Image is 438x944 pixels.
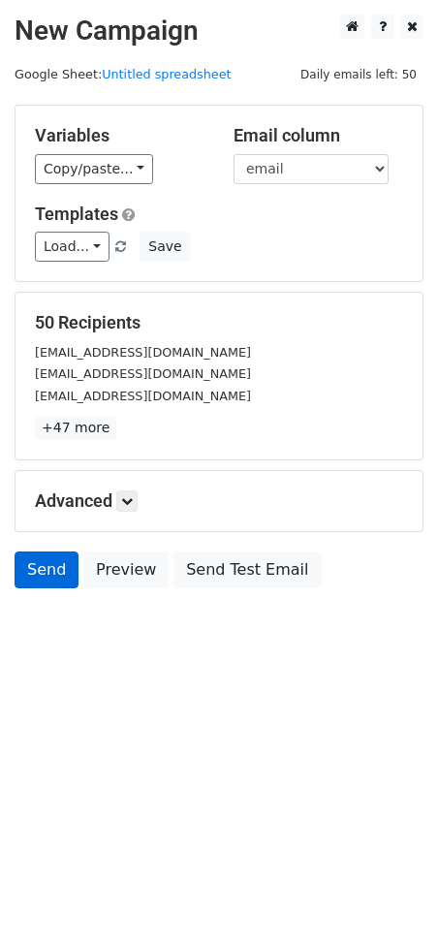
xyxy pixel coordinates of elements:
a: Untitled spreadsheet [102,67,231,81]
a: Send [15,551,78,588]
a: Templates [35,204,118,224]
a: +47 more [35,416,116,440]
a: Copy/paste... [35,154,153,184]
button: Save [140,232,190,262]
a: Daily emails left: 50 [294,67,423,81]
a: Preview [83,551,169,588]
small: [EMAIL_ADDRESS][DOMAIN_NAME] [35,345,251,360]
h5: Variables [35,125,204,146]
a: Send Test Email [173,551,321,588]
span: Daily emails left: 50 [294,64,423,85]
h2: New Campaign [15,15,423,47]
small: Google Sheet: [15,67,232,81]
small: [EMAIL_ADDRESS][DOMAIN_NAME] [35,389,251,403]
iframe: Chat Widget [341,851,438,944]
small: [EMAIL_ADDRESS][DOMAIN_NAME] [35,366,251,381]
h5: Advanced [35,490,403,512]
h5: 50 Recipients [35,312,403,333]
a: Load... [35,232,109,262]
h5: Email column [234,125,403,146]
